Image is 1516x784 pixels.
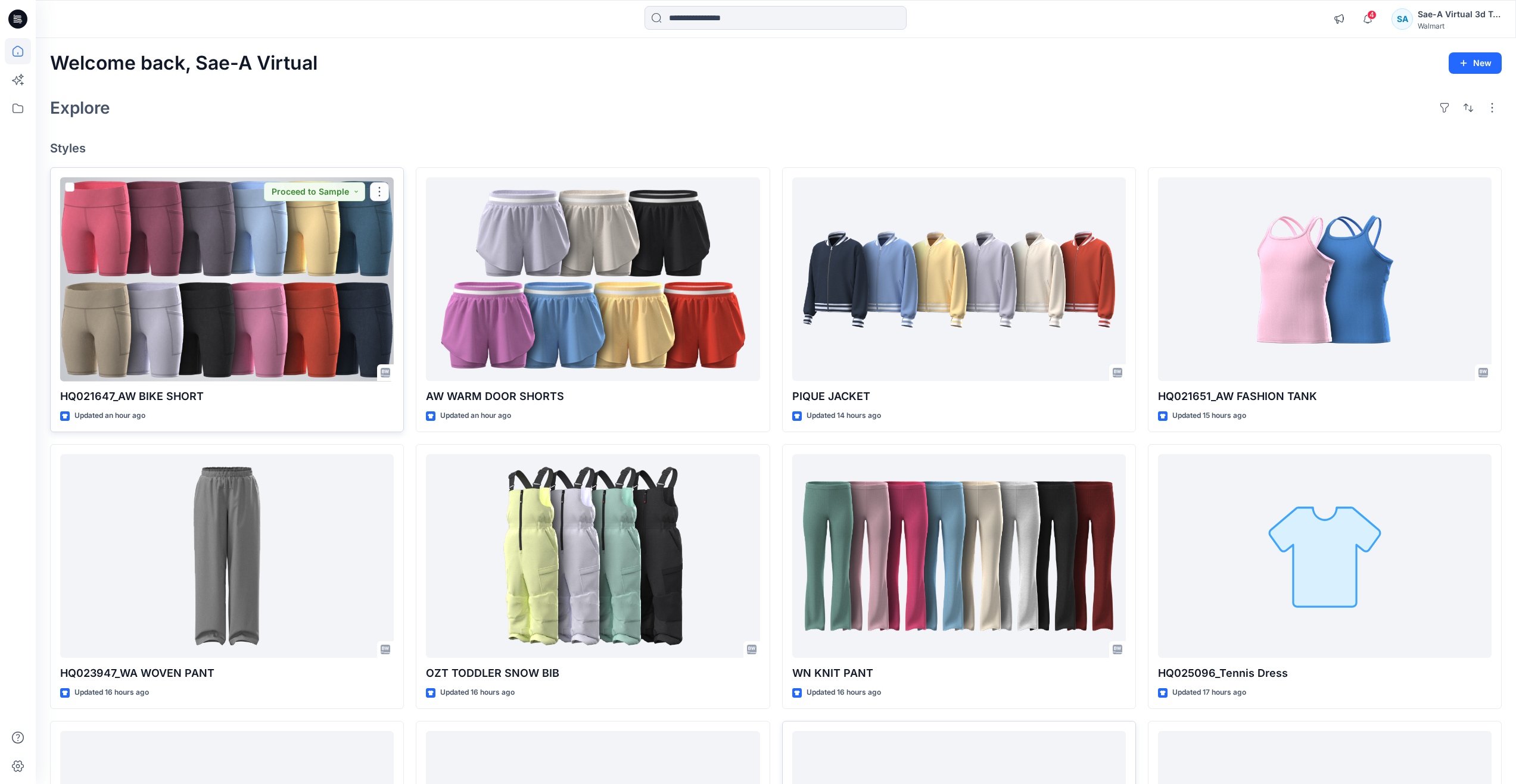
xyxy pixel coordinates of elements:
a: OZT TODDLER SNOW BIB [426,454,759,658]
p: Updated 17 hours ago [1172,686,1246,699]
a: WN KNIT PANT [792,454,1126,658]
p: PIQUE JACKET [792,388,1126,405]
p: Updated 16 hours ago [440,686,515,699]
a: AW WARM DOOR SHORTS [426,177,759,382]
p: OZT TODDLER SNOW BIB [426,665,759,682]
p: HQ021647_AW BIKE SHORT [60,388,394,405]
p: HQ025096_Tennis Dress [1158,665,1492,682]
p: AW WARM DOOR SHORTS [426,388,759,405]
p: HQ021651_AW FASHION TANK [1158,388,1492,405]
h2: Explore [50,98,110,117]
a: HQ025096_Tennis Dress [1158,454,1492,658]
p: Updated 15 hours ago [1172,410,1246,422]
button: New [1449,52,1502,74]
p: Updated 16 hours ago [807,686,881,699]
h2: Welcome back, Sae-A Virtual [50,52,317,74]
a: PIQUE JACKET [792,177,1126,382]
p: Updated an hour ago [74,410,145,422]
a: HQ021647_AW BIKE SHORT [60,177,394,382]
p: Updated an hour ago [440,410,511,422]
div: Sae-A Virtual 3d Team [1418,7,1501,21]
div: Walmart [1418,21,1501,30]
a: HQ023947_WA WOVEN PANT [60,454,394,658]
a: HQ021651_AW FASHION TANK [1158,177,1492,382]
span: 4 [1367,10,1377,20]
p: Updated 16 hours ago [74,686,149,699]
p: Updated 14 hours ago [807,410,881,422]
p: WN KNIT PANT [792,665,1126,682]
p: HQ023947_WA WOVEN PANT [60,665,394,682]
h4: Styles [50,141,1502,155]
div: SA [1392,8,1413,30]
